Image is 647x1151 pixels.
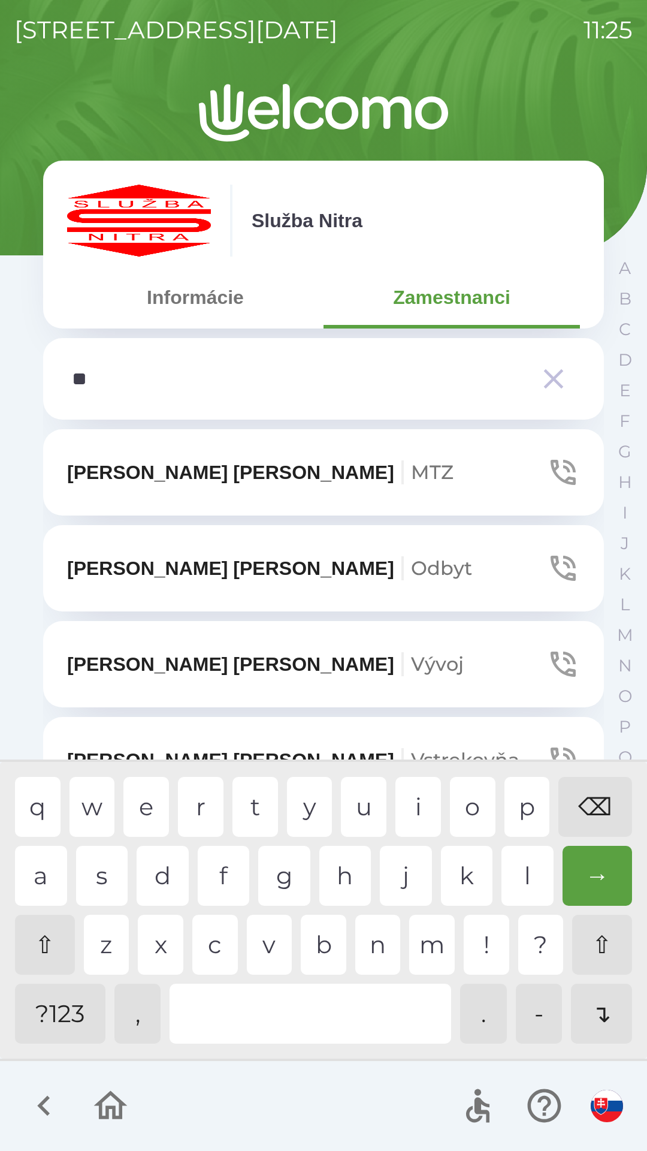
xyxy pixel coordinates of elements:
[67,554,472,583] p: [PERSON_NAME] [PERSON_NAME]
[411,652,464,676] span: Vývoj
[14,12,338,48] p: [STREET_ADDRESS][DATE]
[67,276,323,319] button: Informácie
[43,84,604,141] img: Logo
[252,206,362,235] p: Služba Nitra
[67,746,519,775] p: [PERSON_NAME] [PERSON_NAME]
[67,650,464,679] p: [PERSON_NAME] [PERSON_NAME]
[323,276,580,319] button: Zamestnanci
[43,717,604,803] button: [PERSON_NAME] [PERSON_NAME]Vstrekovňa
[43,525,604,611] button: [PERSON_NAME] [PERSON_NAME]Odbyt
[411,556,472,580] span: Odbyt
[43,429,604,516] button: [PERSON_NAME] [PERSON_NAME]MTZ
[583,12,633,48] p: 11:25
[67,458,453,487] p: [PERSON_NAME] [PERSON_NAME]
[411,460,453,484] span: MTZ
[67,185,211,257] img: c55f63fc-e714-4e15-be12-dfeb3df5ea30.png
[591,1090,623,1122] img: sk flag
[43,621,604,707] button: [PERSON_NAME] [PERSON_NAME]Vývoj
[411,748,519,772] span: Vstrekovňa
